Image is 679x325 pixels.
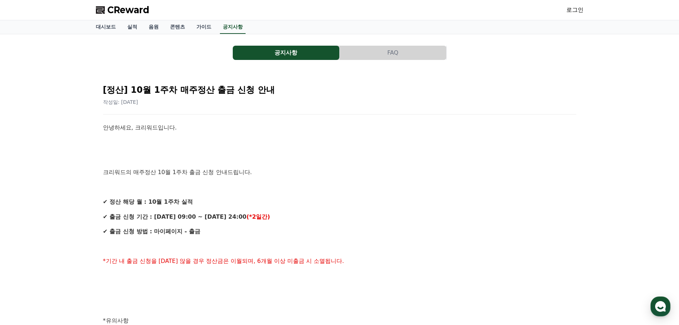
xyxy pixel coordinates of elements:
strong: ✔ 정산 해당 월 : 10월 1주차 실적 [103,198,193,205]
a: 공지사항 [233,46,340,60]
a: 대화 [47,226,92,244]
span: *기간 내 출금 신청을 [DATE] 않을 경우 정산금은 이월되며, 6개월 이상 미출금 시 소멸됩니다. [103,258,344,264]
a: 홈 [2,226,47,244]
a: 음원 [143,20,164,34]
span: *유의사항 [103,317,129,324]
a: 콘텐츠 [164,20,191,34]
span: 홈 [22,237,27,243]
span: 작성일: [DATE] [103,99,138,105]
strong: ✔ 출금 신청 기간 : [DATE] 09:00 ~ [DATE] 24:00 [103,213,247,220]
a: 공지사항 [220,20,246,34]
h2: [정산] 10월 1주차 매주정산 출금 신청 안내 [103,84,576,96]
p: 안녕하세요, 크리워드입니다. [103,123,576,132]
span: 설정 [110,237,119,243]
span: 대화 [65,237,74,243]
a: 로그인 [566,6,583,14]
a: FAQ [340,46,447,60]
strong: ✔ 출금 신청 방법 : 마이페이지 - 출금 [103,228,200,235]
strong: (*2일간) [246,213,270,220]
span: CReward [107,4,149,16]
p: 크리워드의 매주정산 10월 1주차 출금 신청 안내드립니다. [103,168,576,177]
a: CReward [96,4,149,16]
button: 공지사항 [233,46,339,60]
a: 대시보드 [90,20,122,34]
button: FAQ [340,46,446,60]
a: 실적 [122,20,143,34]
a: 가이드 [191,20,217,34]
a: 설정 [92,226,137,244]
